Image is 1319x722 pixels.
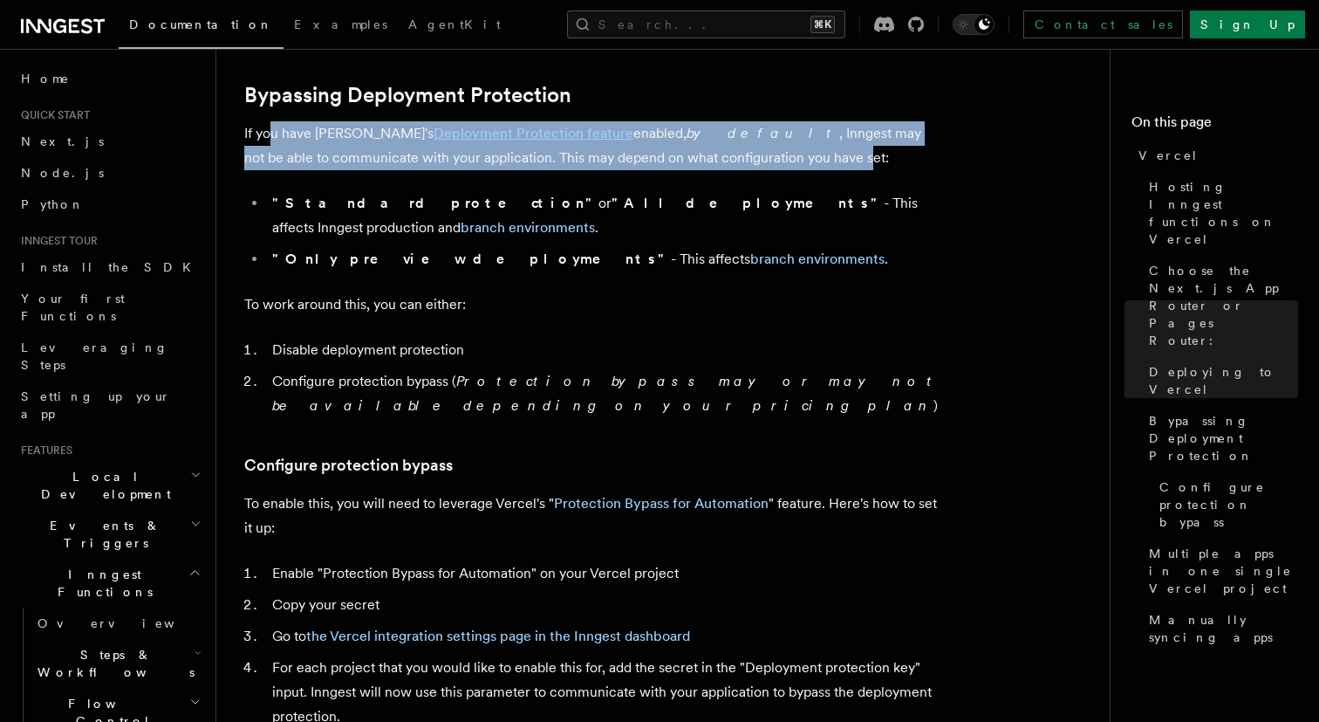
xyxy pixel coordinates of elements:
a: Next.js [14,126,205,157]
a: Your first Functions [14,283,205,332]
a: Examples [284,5,398,47]
li: Configure protection bypass ( ) [267,369,942,418]
li: - This affects . [267,247,942,272]
strong: "Standard protection" [272,195,598,211]
span: AgentKit [408,17,501,31]
a: Bypassing Deployment Protection [244,83,571,107]
a: branch environments [750,251,885,267]
span: Steps & Workflows [31,646,195,681]
a: Setting up your app [14,381,205,430]
button: Local Development [14,461,205,510]
button: Search...⌘K [567,10,845,38]
span: Documentation [129,17,273,31]
span: Leveraging Steps [21,340,168,372]
span: Your first Functions [21,292,125,323]
a: Install the SDK [14,251,205,283]
span: Configure protection bypass [1159,478,1298,531]
span: Vercel [1138,147,1199,164]
span: Install the SDK [21,260,202,274]
p: To work around this, you can either: [244,292,942,317]
span: Choose the Next.js App Router or Pages Router: [1149,262,1298,349]
li: Copy your secret [267,593,942,617]
button: Toggle dark mode [953,14,994,35]
button: Events & Triggers [14,510,205,559]
span: Local Development [14,468,190,503]
span: Examples [294,17,387,31]
span: Deploying to Vercel [1149,363,1298,398]
span: Bypassing Deployment Protection [1149,412,1298,464]
a: Protection Bypass for Automation [554,495,769,512]
li: or - This affects Inngest production and . [267,191,942,240]
a: AgentKit [398,5,511,47]
span: Inngest tour [14,234,98,248]
kbd: ⌘K [810,16,835,33]
a: Vercel [1131,140,1298,171]
em: by default [687,125,839,141]
a: Configure protection bypass [244,453,453,478]
span: Home [21,70,70,87]
a: Deployment Protection feature [434,125,633,141]
span: Events & Triggers [14,517,190,552]
li: Disable deployment protection [267,338,942,362]
a: the Vercel integration settings page in the Inngest dashboard [306,628,690,644]
button: Inngest Functions [14,559,205,608]
span: Inngest Functions [14,566,188,601]
a: Manually syncing apps [1142,604,1298,653]
a: branch environments [461,219,595,236]
span: Manually syncing apps [1149,611,1298,646]
a: Python [14,189,205,220]
a: Overview [31,608,205,639]
a: Sign Up [1190,10,1305,38]
a: Leveraging Steps [14,332,205,381]
a: Node.js [14,157,205,189]
a: Documentation [119,5,284,49]
span: Python [21,197,85,211]
a: Contact sales [1023,10,1183,38]
span: Setting up your app [21,389,171,421]
strong: "Only preview deployments" [272,251,671,267]
a: Multiple apps in one single Vercel project [1142,538,1298,604]
span: Multiple apps in one single Vercel project [1149,545,1298,597]
a: Choose the Next.js App Router or Pages Router: [1142,255,1298,356]
a: Hosting Inngest functions on Vercel [1142,171,1298,255]
span: Node.js [21,166,104,180]
p: If you have [PERSON_NAME]'s enabled, , Inngest may not be able to communicate with your applicati... [244,121,942,170]
a: Home [14,63,205,94]
span: Next.js [21,134,104,148]
button: Steps & Workflows [31,639,205,688]
span: Quick start [14,108,90,122]
span: Hosting Inngest functions on Vercel [1149,178,1298,248]
span: Overview [38,616,217,630]
li: Enable "Protection Bypass for Automation" on your Vercel project [267,561,942,586]
strong: "All deployments" [612,195,884,211]
span: Features [14,444,72,457]
p: To enable this, you will need to leverage Vercel's " " feature. Here's how to set it up: [244,492,942,540]
a: Deploying to Vercel [1142,356,1298,405]
h4: On this page [1131,112,1298,140]
a: Configure protection bypass [1152,471,1298,538]
li: Go to [267,624,942,649]
a: Bypassing Deployment Protection [1142,405,1298,471]
em: Protection bypass may or may not be available depending on your pricing plan [272,373,940,414]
